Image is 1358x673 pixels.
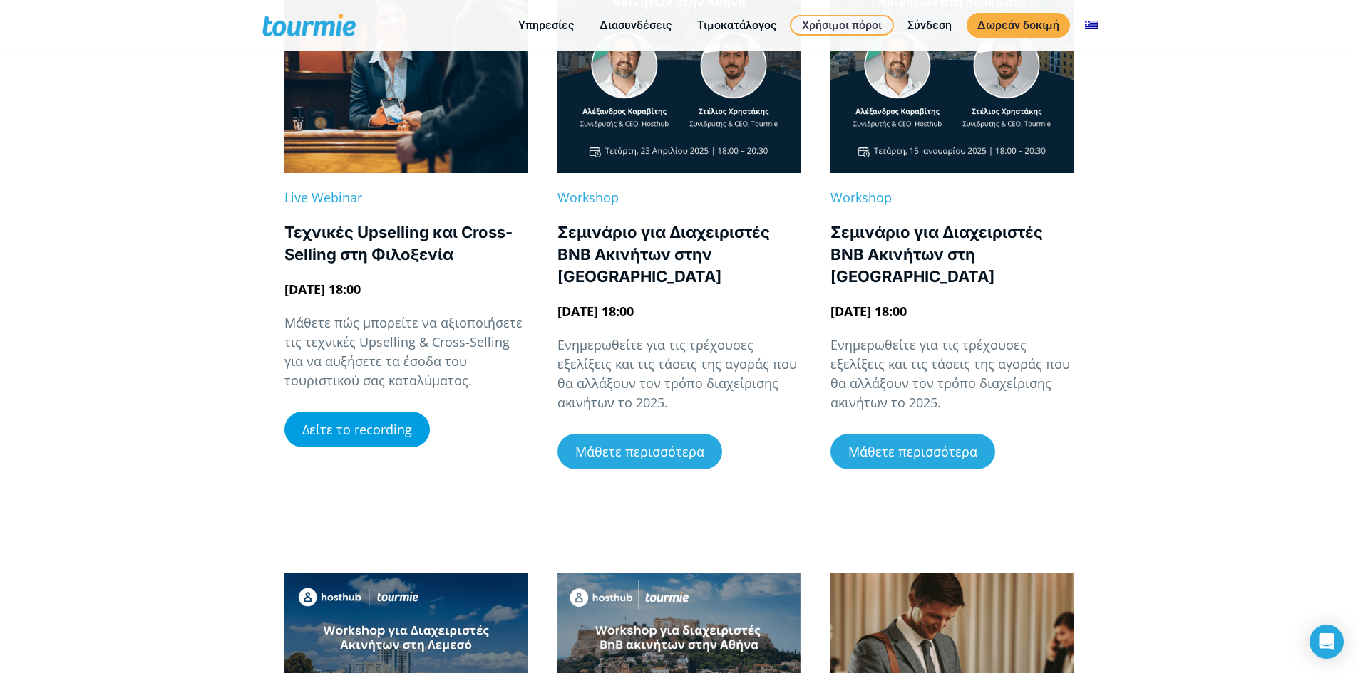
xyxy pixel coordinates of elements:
[830,189,892,206] span: Workshop
[967,13,1070,38] a: Δωρεάν δοκιμή
[790,15,894,36] a: Χρήσιμοι πόροι
[302,423,412,436] span: Δείτε το recording
[848,445,977,458] span: Μάθετε περισσότερα
[830,303,907,320] span: [DATE] 18:00
[284,221,528,266] div: Τεχνικές Upselling και Cross-Selling στη Φιλοξενία
[284,281,361,298] span: [DATE] 18:00
[557,434,722,469] a: Μάθετε περισσότερα
[284,412,430,447] a: Δείτε το recording
[686,16,787,34] a: Τιμοκατάλογος
[830,335,1074,412] p: Ενημερωθείτε για τις τρέχουσες εξελίξεις και τις τάσεις της αγοράς που θα αλλάξουν τον τρόπο διαχ...
[897,16,962,34] a: Σύνδεση
[557,221,801,288] div: Σεμινάριο για Διαχειριστές ΒΝΒ Ακινήτων στην [GEOGRAPHIC_DATA]
[284,189,362,206] span: Live Webinar
[557,303,634,320] span: [DATE] 18:00
[589,16,682,34] a: Διασυνδέσεις
[575,445,704,458] span: Μάθετε περισσότερα
[284,313,528,390] p: Μάθετε πώς μπορείτε να αξιοποιήσετε τις τεχνικές Upselling & Cross-Selling για να αυξήσετε τα έσο...
[557,335,801,412] p: Ενημερωθείτε για τις τρέχουσες εξελίξεις και τις τάσεις της αγοράς που θα αλλάξουν τον τρόπο διαχ...
[557,189,619,206] span: Workshop
[1310,625,1344,659] div: Open Intercom Messenger
[830,434,995,469] a: Μάθετε περισσότερα
[830,221,1074,288] div: Σεμινάριο για Διαχειριστές ΒΝΒ Ακινήτων στη [GEOGRAPHIC_DATA]
[508,16,585,34] a: Υπηρεσίες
